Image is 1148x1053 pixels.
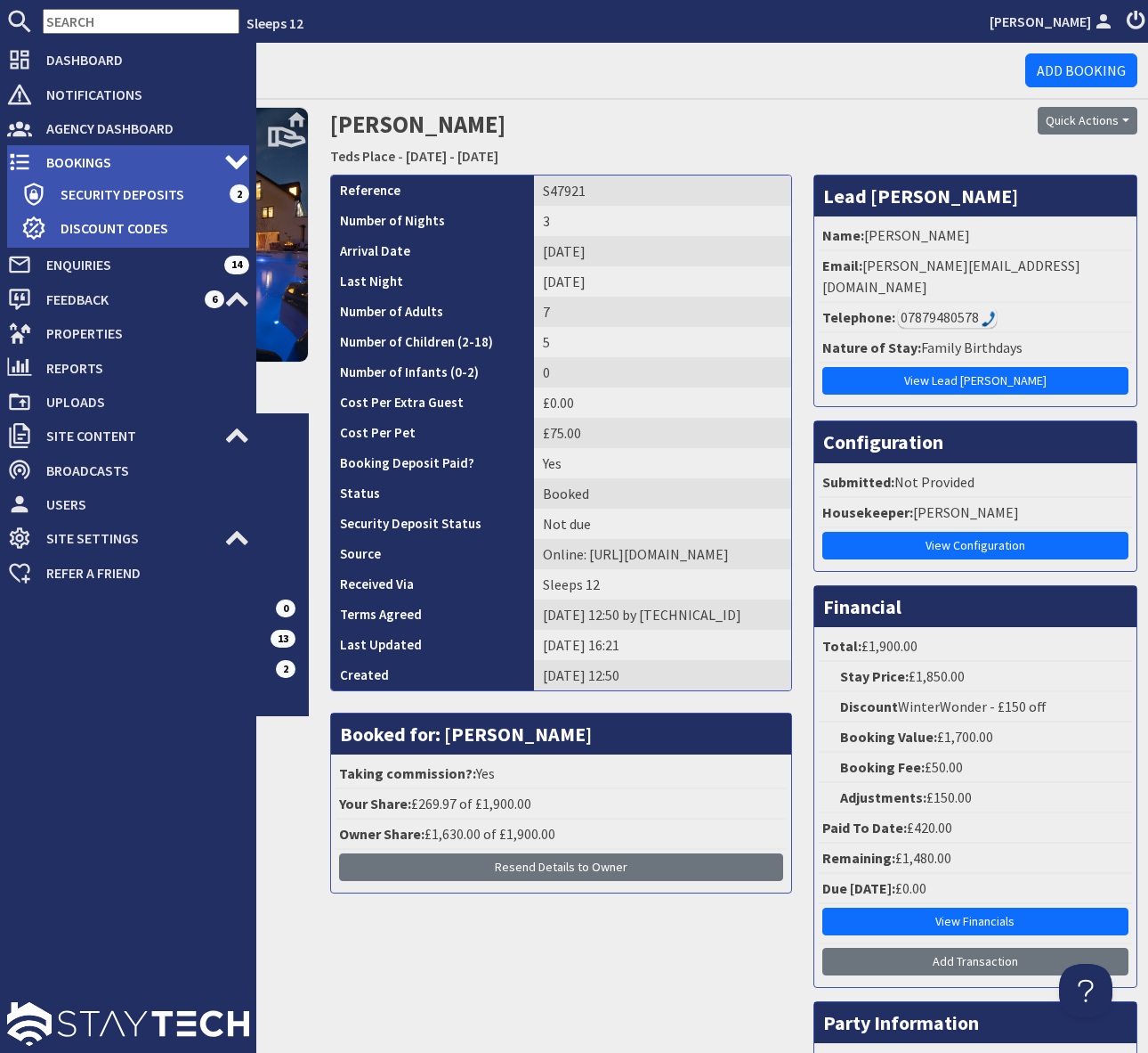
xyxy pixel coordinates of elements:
a: View Financials [822,908,1128,935]
span: Broadcasts [32,456,249,485]
th: Reference [331,175,534,206]
td: [DATE] 12:50 by [TECHNICAL_ID] [534,600,791,630]
td: 0 [534,357,791,388]
a: Site Content [7,421,249,450]
span: Agency Dashboard [32,114,249,143]
td: [DATE] 12:50 [534,660,791,690]
strong: Housekeeper: [822,503,913,521]
span: Dashboard [32,45,249,74]
h3: Financial [814,586,1136,627]
th: Created [331,660,534,690]
li: £1,630.00 of £1,900.00 [336,820,787,850]
td: [DATE] [534,236,791,266]
strong: Booking Value: [840,728,937,746]
span: Reports [32,354,249,382]
th: Received Via [331,569,534,600]
img: staytech_l_w-4e588a39d9fa60e82540d7cfac8cfe4b7147e857d3e8dbdfbd41c59d52db0ec4.svg [7,1002,249,1046]
span: 13 [271,630,295,648]
li: £269.97 of £1,900.00 [336,789,787,820]
strong: Adjustments: [840,788,926,806]
button: Resend Details to Owner [339,853,783,881]
span: 0 [276,600,295,617]
a: Security Deposits 2 [21,180,249,208]
strong: Taking commission?: [339,764,476,782]
strong: Due [DATE]: [822,879,895,897]
span: Site Settings [32,524,224,552]
span: Discount Codes [46,214,249,242]
td: 7 [534,297,791,327]
a: Teds Place [330,147,395,165]
li: Not Provided [819,468,1132,498]
strong: Nature of Stay: [822,339,921,356]
a: [DATE] - [DATE] [406,147,498,165]
a: Add Booking [1025,53,1137,87]
h3: Party Information [814,1002,1136,1043]
a: Broadcasts [7,456,249,485]
li: [PERSON_NAME][EMAIL_ADDRESS][DOMAIN_NAME] [819,251,1132,303]
strong: Total: [822,637,861,655]
h3: Lead [PERSON_NAME] [814,175,1136,216]
strong: Stay Price: [840,667,909,685]
strong: Submitted: [822,473,894,491]
th: Status [331,478,534,509]
a: Uploads [7,388,249,416]
li: £0.00 [819,874,1132,904]
span: Properties [32,319,249,347]
th: Last Night [331,266,534,297]
a: Bookings [7,148,249,176]
td: Online: https://www.bing.com/ [534,539,791,569]
a: Reports [7,354,249,382]
span: - [398,147,403,165]
li: £1,850.00 [819,662,1132,692]
span: Bookings [32,148,224,176]
li: Family Birthdays [819,333,1132,363]
a: Add Transaction [822,948,1128,975]
button: Quick Actions [1038,107,1137,135]
strong: Name: [822,226,864,244]
td: £75.00 [534,418,791,448]
strong: Booking Fee: [840,758,925,776]
td: £0.00 [534,388,791,418]
th: Number of Infants (0-2) [331,357,534,388]
th: Terms Agreed [331,600,534,630]
li: WinterWonder - £150 off [819,692,1132,722]
a: Properties [7,319,249,347]
li: £1,900.00 [819,632,1132,662]
span: 14 [224,256,249,273]
span: Users [32,490,249,518]
td: Sleeps 12 [534,569,791,600]
span: Resend Details to Owner [495,859,627,875]
th: Arrival Date [331,236,534,266]
a: Refer a Friend [7,559,249,587]
li: £50.00 [819,753,1132,783]
li: £420.00 [819,813,1132,844]
a: Users [7,490,249,518]
td: Not due [534,509,791,539]
a: Discount Codes [21,214,249,242]
a: Enquiries 14 [7,250,249,279]
th: Cost Per Extra Guest [331,388,534,418]
li: £150.00 [819,783,1132,813]
td: 5 [534,327,791,357]
iframe: Toggle Customer Support [1059,964,1112,1017]
td: [DATE] 16:21 [534,630,791,660]
span: 6 [205,290,224,308]
a: View Lead [PERSON_NAME] [822,367,1128,395]
td: [DATE] [534,266,791,297]
th: Number of Children (2-18) [331,327,534,357]
td: Yes [534,448,791,478]
i: Agreements were checked at the time of signing booking terms:<br>- I AGREE to take out appropriat... [422,609,436,624]
li: [PERSON_NAME] [819,221,1132,251]
strong: Discount [840,698,898,715]
li: [PERSON_NAME] [819,498,1132,528]
img: hfpfyWBK5wQHBAGPgDf9c6qAYOxxMAAAAASUVORK5CYII= [982,311,996,327]
strong: Your Share: [339,795,411,812]
a: Notifications [7,80,249,109]
li: Yes [336,759,787,789]
h3: Booked for: [PERSON_NAME] [331,714,791,755]
th: Booking Deposit Paid? [331,448,534,478]
th: Source [331,539,534,569]
span: Notifications [32,80,249,109]
strong: Owner Share: [339,825,424,843]
span: Security Deposits [46,180,230,208]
